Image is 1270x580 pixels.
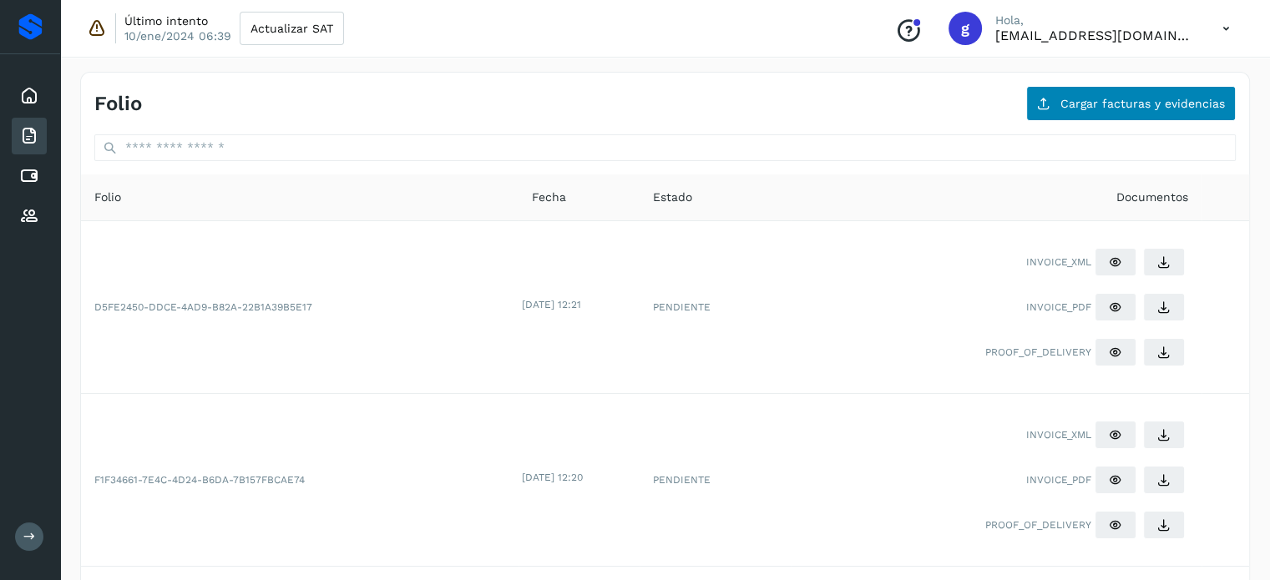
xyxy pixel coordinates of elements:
[1116,189,1188,206] span: Documentos
[985,345,1091,360] span: PROOF_OF_DELIVERY
[12,118,47,154] div: Facturas
[1026,472,1091,487] span: INVOICE_PDF
[240,12,344,45] button: Actualizar SAT
[653,189,692,206] span: Estado
[81,394,519,567] td: F1F34661-7E4C-4D24-B6DA-7B157FBCAE74
[522,297,636,312] div: [DATE] 12:21
[94,92,142,116] h4: Folio
[124,28,231,43] p: 10/ene/2024 06:39
[250,23,333,34] span: Actualizar SAT
[12,158,47,194] div: Cuentas por pagar
[1026,427,1091,442] span: INVOICE_XML
[522,470,636,485] div: [DATE] 12:20
[640,394,791,567] td: PENDIENTE
[94,189,121,206] span: Folio
[640,221,791,394] td: PENDIENTE
[995,28,1196,43] p: gvtalavera@tortracs.net
[985,517,1091,532] span: PROOF_OF_DELIVERY
[532,189,566,206] span: Fecha
[81,221,519,394] td: D5FE2450-DDCE-4AD9-B82A-22B1A39B5E17
[124,13,208,28] p: Último intento
[12,78,47,114] div: Inicio
[1026,255,1091,270] span: INVOICE_XML
[1026,86,1236,121] button: Cargar facturas y evidencias
[1060,98,1225,109] span: Cargar facturas y evidencias
[12,198,47,235] div: Proveedores
[995,13,1196,28] p: Hola,
[1026,300,1091,315] span: INVOICE_PDF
